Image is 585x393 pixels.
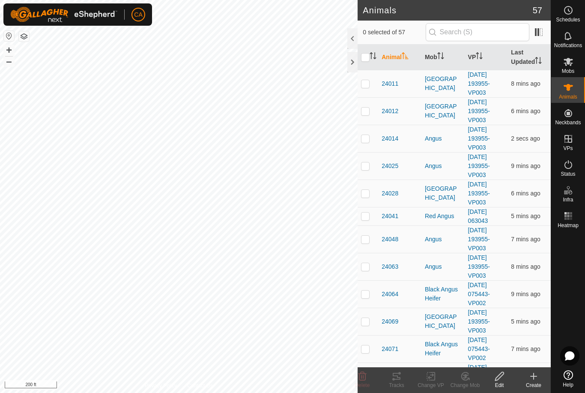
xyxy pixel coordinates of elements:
span: 24069 [382,317,398,326]
span: 24025 [382,162,398,171]
div: Edit [482,381,516,389]
p-sorticon: Activate to sort [437,54,444,60]
a: [DATE] 193955-VP003 [468,99,490,123]
span: Animals [559,94,577,99]
div: [GEOGRAPHIC_DATA] [425,184,461,202]
span: 24012 [382,107,398,116]
button: Map Layers [19,31,29,42]
span: 0 selected of 57 [363,28,425,37]
img: Gallagher Logo [10,7,117,22]
p-sorticon: Activate to sort [535,58,542,65]
span: Help [563,382,573,387]
div: Create [516,381,551,389]
a: [DATE] 193955-VP003 [468,153,490,178]
a: [DATE] 193955-VP003 [468,364,490,389]
span: 24048 [382,235,398,244]
span: 24071 [382,345,398,354]
div: Angus [425,134,461,143]
span: 22 Aug 2025 at 9:11 am [511,345,540,352]
p-sorticon: Activate to sort [402,54,409,60]
span: 22 Aug 2025 at 9:13 am [511,318,540,325]
span: 57 [533,4,542,17]
div: Red Angus [425,212,461,221]
p-sorticon: Activate to sort [370,54,376,60]
span: VPs [563,146,573,151]
span: 22 Aug 2025 at 9:12 am [511,190,540,197]
span: Heatmap [558,223,579,228]
div: Black Angus Heifer [425,285,461,303]
a: [DATE] 193955-VP003 [468,126,490,151]
span: Notifications [554,43,582,48]
span: 22 Aug 2025 at 9:10 am [511,80,540,87]
a: [DATE] 193955-VP003 [468,309,490,334]
span: 22 Aug 2025 at 9:09 am [511,291,540,297]
a: Privacy Policy [145,382,177,390]
span: Delete [355,382,370,388]
div: Angus [425,262,461,271]
a: [DATE] 075443-VP002 [468,282,490,306]
a: [DATE] 193955-VP003 [468,71,490,96]
span: CA [134,10,142,19]
span: 22 Aug 2025 at 9:19 am [511,135,540,142]
div: Black Angus Heifer [425,340,461,358]
h2: Animals [363,5,533,15]
span: Neckbands [555,120,581,125]
button: Reset Map [4,31,14,41]
th: Mob [421,45,465,70]
span: 22 Aug 2025 at 9:10 am [511,263,540,270]
span: 24064 [382,290,398,299]
span: 24041 [382,212,398,221]
th: Last Updated [507,45,551,70]
a: [DATE] 193955-VP003 [468,227,490,252]
span: Infra [563,197,573,202]
span: 24011 [382,79,398,88]
span: 22 Aug 2025 at 9:12 am [511,108,540,114]
div: [GEOGRAPHIC_DATA] [425,102,461,120]
a: [DATE] 193955-VP003 [468,181,490,206]
span: 22 Aug 2025 at 9:13 am [511,213,540,219]
div: Angus [425,162,461,171]
div: Angus [425,235,461,244]
a: [DATE] 075443-VP002 [468,336,490,361]
span: Schedules [556,17,580,22]
span: Status [561,171,575,177]
span: Mobs [562,69,574,74]
button: – [4,56,14,66]
input: Search (S) [426,23,529,41]
a: [DATE] 063043 [468,208,488,224]
span: 22 Aug 2025 at 9:12 am [511,236,540,243]
div: [GEOGRAPHIC_DATA] [425,75,461,93]
span: 24063 [382,262,398,271]
th: Animal [378,45,421,70]
a: Help [551,367,585,391]
th: VP [465,45,508,70]
a: [DATE] 193955-VP003 [468,254,490,279]
a: Contact Us [187,382,212,390]
p-sorticon: Activate to sort [476,54,483,60]
span: 24028 [382,189,398,198]
div: Change Mob [448,381,482,389]
span: 22 Aug 2025 at 9:10 am [511,162,540,169]
div: [GEOGRAPHIC_DATA] [425,312,461,330]
div: Tracks [379,381,414,389]
div: Change VP [414,381,448,389]
span: 24014 [382,134,398,143]
button: + [4,45,14,55]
